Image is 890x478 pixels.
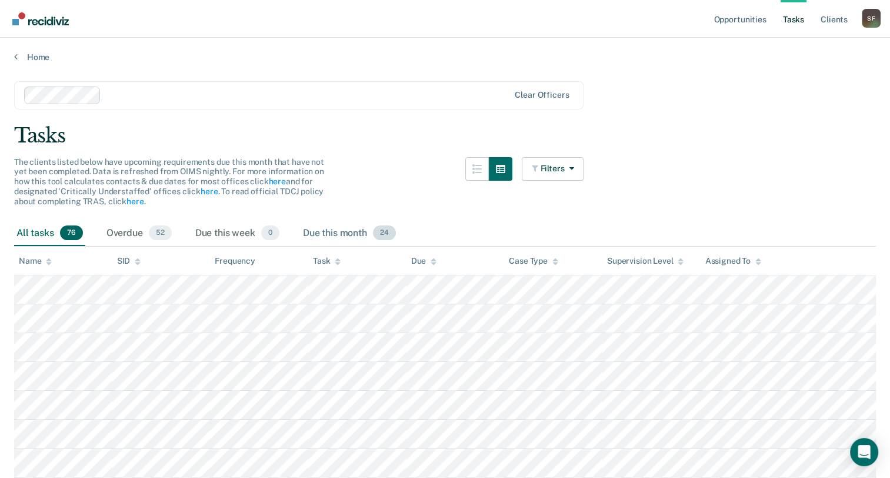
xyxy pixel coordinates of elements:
[862,9,881,28] div: S F
[104,221,174,247] div: Overdue52
[14,221,85,247] div: All tasks76
[522,157,584,181] button: Filters
[215,256,255,266] div: Frequency
[149,225,172,241] span: 52
[14,157,324,206] span: The clients listed below have upcoming requirements due this month that have not yet been complet...
[19,256,52,266] div: Name
[60,225,83,241] span: 76
[301,221,398,247] div: Due this month24
[193,221,282,247] div: Due this week0
[12,12,69,25] img: Recidiviz
[117,256,141,266] div: SID
[411,256,437,266] div: Due
[515,90,569,100] div: Clear officers
[126,197,144,206] a: here
[373,225,396,241] span: 24
[201,187,218,196] a: here
[14,124,876,148] div: Tasks
[509,256,558,266] div: Case Type
[850,438,878,466] div: Open Intercom Messenger
[261,225,279,241] span: 0
[14,52,876,62] a: Home
[705,256,761,266] div: Assigned To
[268,177,285,186] a: here
[313,256,341,266] div: Task
[862,9,881,28] button: Profile dropdown button
[607,256,684,266] div: Supervision Level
